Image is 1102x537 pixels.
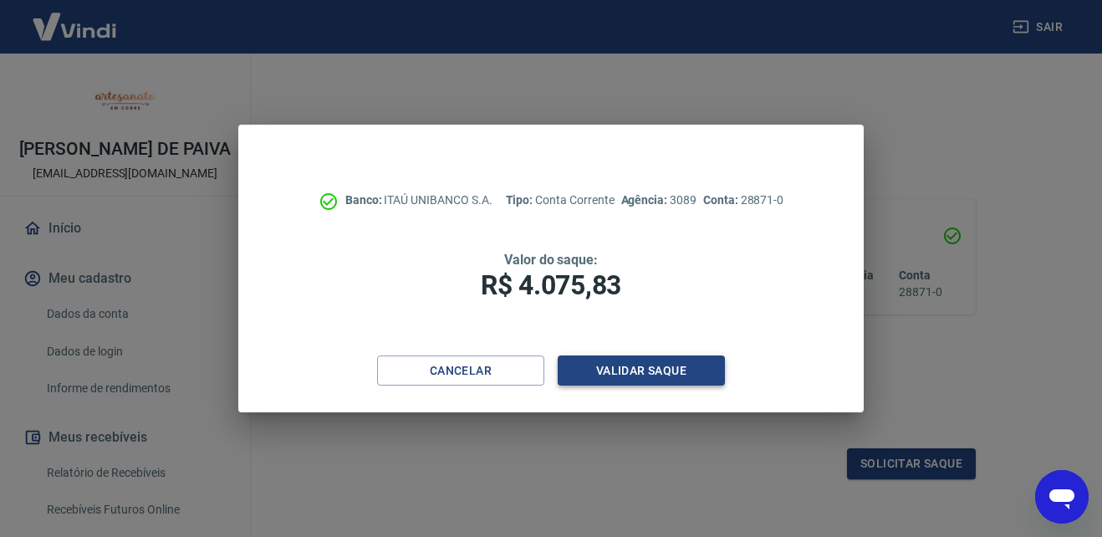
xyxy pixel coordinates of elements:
span: R$ 4.075,83 [481,269,621,301]
span: Tipo: [506,193,536,207]
span: Banco: [345,193,385,207]
span: Valor do saque: [504,252,598,268]
p: 28871-0 [703,192,783,209]
iframe: Botão para abrir a janela de mensagens [1035,470,1089,524]
button: Validar saque [558,355,725,386]
p: Conta Corrente [506,192,615,209]
span: Agência: [621,193,671,207]
p: ITAÚ UNIBANCO S.A. [345,192,492,209]
button: Cancelar [377,355,544,386]
span: Conta: [703,193,741,207]
p: 3089 [621,192,696,209]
